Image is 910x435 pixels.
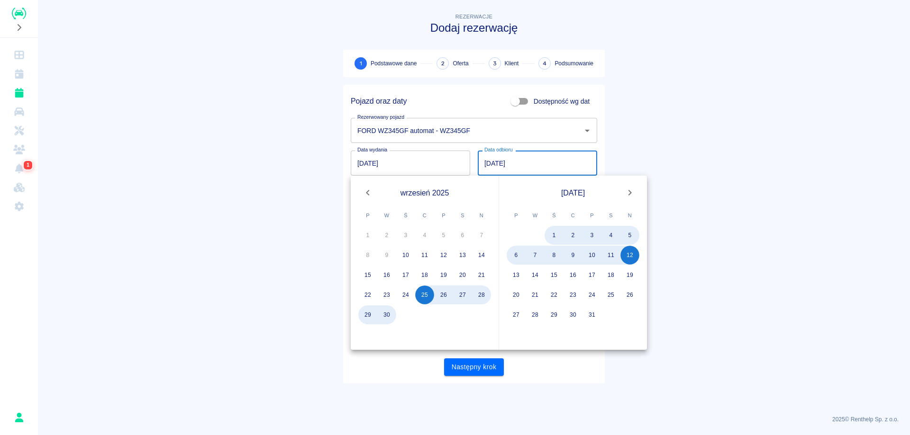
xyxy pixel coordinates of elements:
[49,415,899,424] p: 2025 © Renthelp Sp. z o.o.
[441,59,445,69] span: 2
[359,206,376,225] span: poniedziałek
[620,226,639,245] button: 5
[4,64,34,83] a: Kalendarz
[377,266,396,284] button: 16
[453,246,472,265] button: 13
[415,246,434,265] button: 11
[564,206,582,225] span: czwartek
[12,21,26,34] button: Rozwiń nawigację
[396,266,415,284] button: 17
[601,285,620,304] button: 25
[620,285,639,304] button: 26
[4,159,34,178] a: Powiadomienia
[396,285,415,304] button: 24
[526,266,545,284] button: 14
[4,121,34,140] a: Serwisy
[526,305,545,324] button: 28
[12,8,26,19] img: Renthelp
[4,140,34,159] a: Klienci
[415,266,434,284] button: 18
[555,59,593,68] span: Podsumowanie
[545,266,564,284] button: 15
[453,266,472,284] button: 20
[9,408,29,427] button: Sebastian Szczęśniak
[507,246,526,265] button: 6
[564,285,582,304] button: 23
[472,246,491,265] button: 14
[396,246,415,265] button: 10
[454,206,471,225] span: sobota
[545,305,564,324] button: 29
[358,266,377,284] button: 15
[25,160,31,170] span: 1
[527,206,544,225] span: wtorek
[444,358,504,376] button: Następny krok
[435,206,452,225] span: piątek
[620,266,639,284] button: 19
[526,285,545,304] button: 21
[371,59,417,68] span: Podstawowe dane
[473,206,490,225] span: niedziela
[507,266,526,284] button: 13
[478,151,597,176] input: DD.MM.YYYY
[545,226,564,245] button: 1
[507,285,526,304] button: 20
[416,206,433,225] span: czwartek
[472,285,491,304] button: 28
[564,246,582,265] button: 9
[434,246,453,265] button: 12
[4,102,34,121] a: Flota
[582,305,601,324] button: 31
[453,59,468,68] span: Oferta
[377,305,396,324] button: 30
[4,197,34,216] a: Ustawienia
[472,266,491,284] button: 21
[581,124,594,137] button: Otwórz
[620,183,639,202] button: Next month
[351,97,407,106] h5: Pojazd oraz daty
[434,266,453,284] button: 19
[453,285,472,304] button: 27
[357,114,404,121] label: Rezerwowany pojazd
[582,226,601,245] button: 3
[601,246,620,265] button: 11
[601,266,620,284] button: 18
[620,246,639,265] button: 12
[534,97,590,107] span: Dostępność wg dat
[358,305,377,324] button: 29
[543,59,546,69] span: 4
[564,305,582,324] button: 30
[526,246,545,265] button: 7
[343,21,605,35] h3: Dodaj rezerwację
[378,206,395,225] span: wtorek
[545,246,564,265] button: 8
[400,187,449,199] span: wrzesień 2025
[415,285,434,304] button: 25
[4,178,34,197] a: Widget WWW
[493,59,497,69] span: 3
[357,146,387,153] label: Data wydania
[397,206,414,225] span: środa
[602,206,619,225] span: sobota
[508,206,525,225] span: poniedziałek
[358,183,377,202] button: Previous month
[377,285,396,304] button: 23
[360,59,362,69] span: 1
[561,187,585,199] span: [DATE]
[564,266,582,284] button: 16
[582,266,601,284] button: 17
[434,285,453,304] button: 26
[505,59,519,68] span: Klient
[4,45,34,64] a: Dashboard
[582,285,601,304] button: 24
[351,151,470,176] input: DD.MM.YYYY
[455,14,492,19] span: Rezerwacje
[564,226,582,245] button: 2
[583,206,601,225] span: piątek
[507,305,526,324] button: 27
[4,83,34,102] a: Rezerwacje
[484,146,513,153] label: Data odbioru
[546,206,563,225] span: środa
[582,246,601,265] button: 10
